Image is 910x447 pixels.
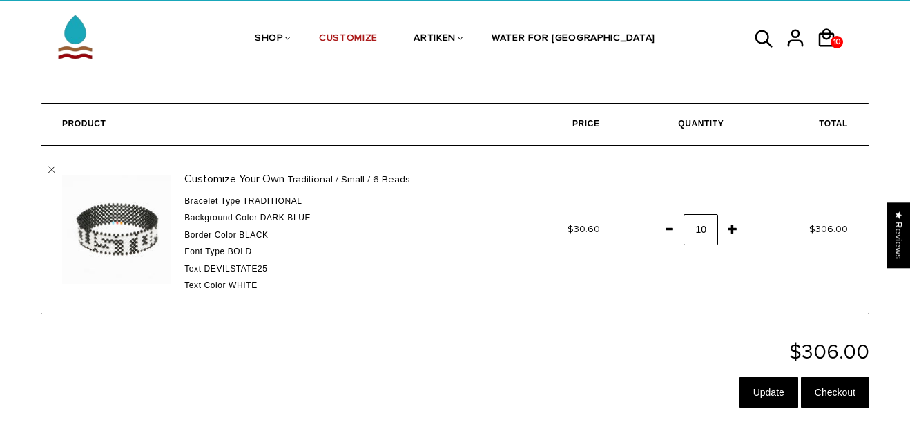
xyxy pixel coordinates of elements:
[228,247,252,256] span: Bold
[62,175,171,284] img: Customize Your Own
[229,280,258,290] span: White
[287,172,410,188] span: Traditional / Small / 6 Beads
[739,377,798,408] input: Update
[260,213,311,222] span: Dark Blue
[204,264,268,274] span: DEVILSTATE25
[887,202,910,268] div: Click to open Judge.me floating reviews tab
[184,230,236,240] span: Border Color
[496,104,621,146] th: Price
[744,104,869,146] th: Total
[48,167,55,173] a: 
[184,213,258,222] span: Background color
[801,377,869,408] input: Checkout
[319,3,378,76] a: CUSTOMIZE
[184,196,240,206] span: Bracelet Type
[243,196,302,206] span: Traditional
[184,264,201,274] span: Text
[41,104,496,146] th: Product
[184,247,224,256] span: Font Type
[816,53,847,55] a: 10
[621,104,745,146] th: Quantity
[568,223,600,235] span: $30.60
[830,32,844,52] span: 10
[184,172,284,186] a: Customize Your Own
[789,339,869,365] span: $306.00
[184,280,226,290] span: Text Color
[492,3,655,76] a: WATER FOR [GEOGRAPHIC_DATA]
[239,230,268,240] span: Black
[255,3,283,76] a: SHOP
[414,3,456,76] a: ARTIKEN
[809,223,848,235] span: $306.00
